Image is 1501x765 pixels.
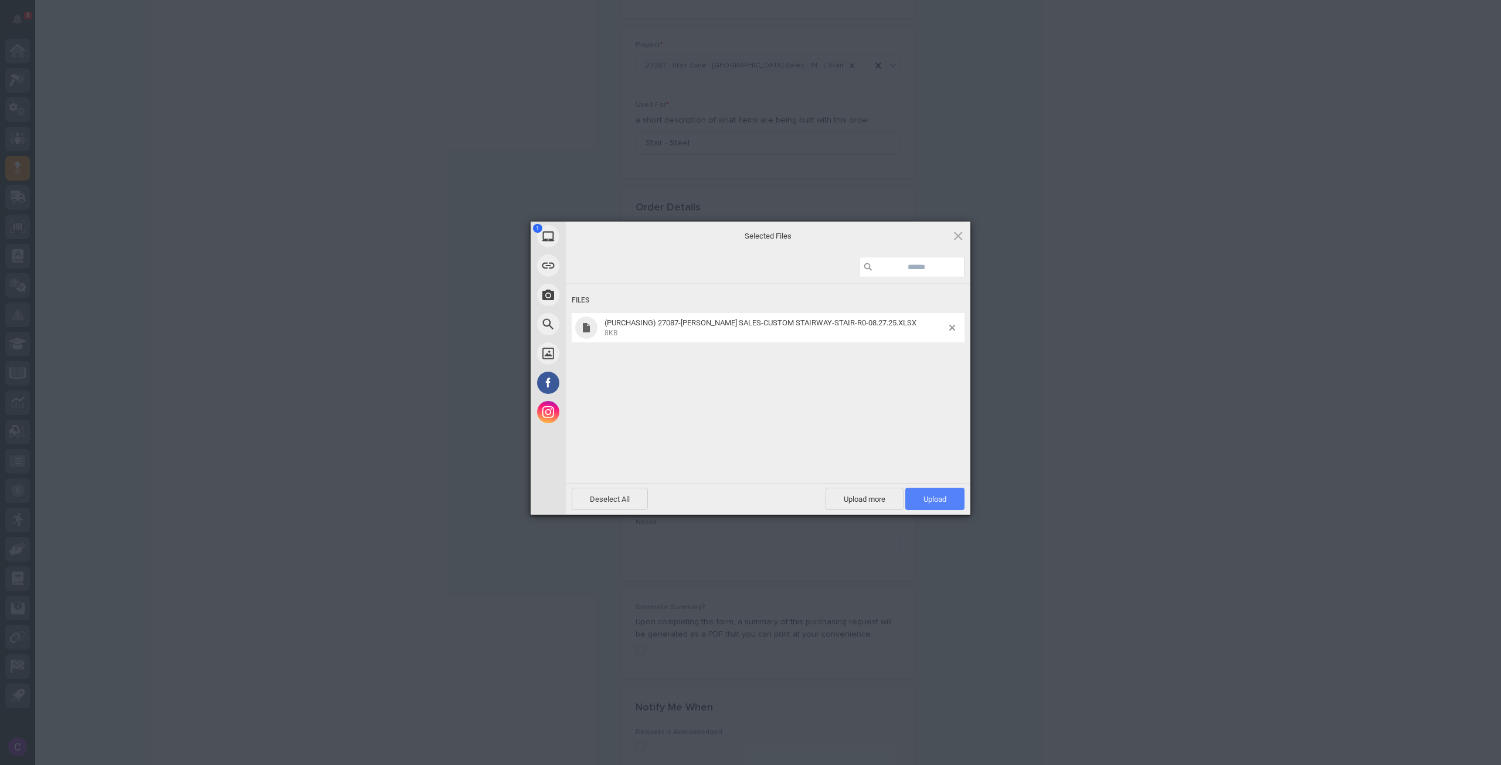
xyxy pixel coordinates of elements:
[531,339,671,368] div: Unsplash
[531,222,671,251] div: My Device
[605,318,916,327] span: (PURCHASING) 27087-[PERSON_NAME] SALES-CUSTOM STAIRWAY-STAIR-R0-08.27.25.XLSX
[923,495,946,504] span: Upload
[531,280,671,310] div: Take Photo
[905,488,965,510] span: Upload
[533,224,542,233] span: 1
[601,318,949,338] span: (PURCHASING) 27087-KAEB SALES-CUSTOM STAIRWAY-STAIR-R0-08.27.25.XLSX
[572,290,965,311] div: Files
[531,251,671,280] div: Link (URL)
[952,229,965,242] span: Click here or hit ESC to close picker
[826,488,904,510] span: Upload more
[531,397,671,427] div: Instagram
[531,310,671,339] div: Web Search
[572,488,648,510] span: Deselect All
[531,368,671,397] div: Facebook
[651,230,885,241] span: Selected Files
[605,329,617,337] span: 8KB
